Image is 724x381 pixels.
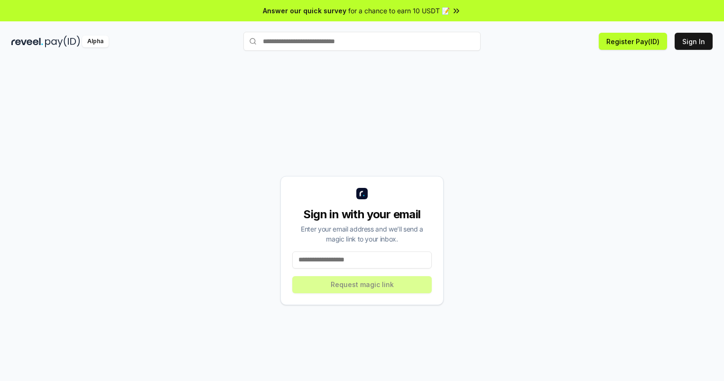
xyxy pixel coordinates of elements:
span: for a chance to earn 10 USDT 📝 [348,6,450,16]
img: logo_small [356,188,368,199]
div: Enter your email address and we’ll send a magic link to your inbox. [292,224,432,244]
div: Sign in with your email [292,207,432,222]
button: Register Pay(ID) [599,33,667,50]
span: Answer our quick survey [263,6,346,16]
div: Alpha [82,36,109,47]
button: Sign In [675,33,713,50]
img: reveel_dark [11,36,43,47]
img: pay_id [45,36,80,47]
